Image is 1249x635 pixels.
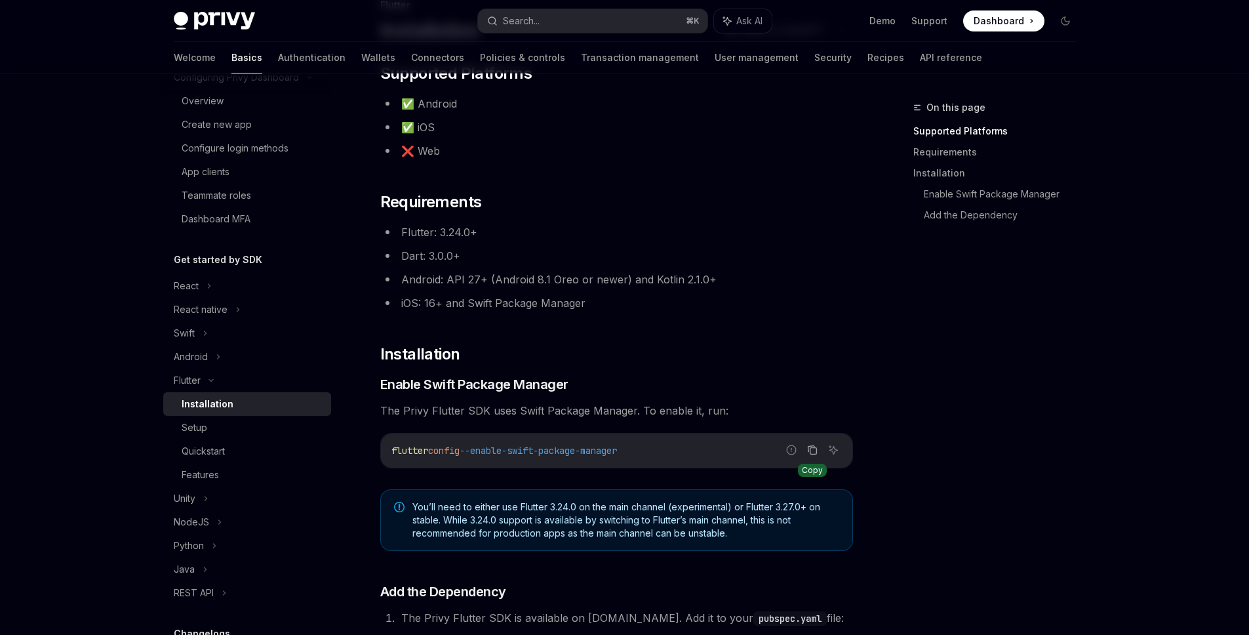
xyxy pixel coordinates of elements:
button: Copy the contents from the code block [804,441,821,459]
div: Unity [174,491,195,506]
div: Quickstart [182,443,225,459]
a: Create new app [163,113,331,136]
div: Swift [174,325,195,341]
button: Report incorrect code [783,441,800,459]
span: The Privy Flutter SDK uses Swift Package Manager. To enable it, run: [380,401,853,420]
a: Supported Platforms [913,121,1086,142]
div: Setup [182,420,207,436]
span: Enable Swift Package Manager [380,375,568,394]
button: Toggle dark mode [1055,10,1076,31]
a: Requirements [913,142,1086,163]
li: Dart: 3.0.0+ [380,247,853,265]
h5: Get started by SDK [174,252,262,268]
a: Enable Swift Package Manager [924,184,1086,205]
span: config [428,445,460,457]
span: Supported Platforms [380,63,532,84]
li: ✅ Android [380,94,853,113]
a: App clients [163,160,331,184]
div: REST API [174,585,214,601]
div: NodeJS [174,514,209,530]
li: ✅ iOS [380,118,853,136]
a: Welcome [174,42,216,73]
span: On this page [926,100,985,115]
div: Create new app [182,117,252,133]
div: Python [174,538,204,554]
div: Dashboard MFA [182,211,250,227]
li: Android: API 27+ (Android 8.1 Oreo or newer) and Kotlin 2.1.0+ [380,270,853,289]
div: Java [174,562,195,577]
li: Flutter: 3.24.0+ [380,223,853,241]
a: User management [715,42,799,73]
a: Quickstart [163,440,331,463]
a: Connectors [411,42,464,73]
div: Configure login methods [182,140,288,156]
a: Recipes [867,42,904,73]
a: Features [163,463,331,487]
a: Basics [231,42,262,73]
a: Security [814,42,852,73]
a: Transaction management [581,42,699,73]
a: Add the Dependency [924,205,1086,226]
a: Support [911,14,947,28]
a: Wallets [361,42,395,73]
div: Overview [182,93,224,109]
a: Demo [869,14,896,28]
a: Dashboard MFA [163,207,331,231]
div: Teammate roles [182,188,251,203]
li: iOS: 16+ and Swift Package Manager [380,294,853,312]
div: Flutter [174,373,201,388]
span: Requirements [380,192,482,213]
li: The Privy Flutter SDK is available on [DOMAIN_NAME]. Add it to your file: [397,609,853,627]
img: dark logo [174,12,255,30]
span: Dashboard [974,14,1024,28]
button: Search...⌘K [478,9,707,33]
button: Ask AI [714,9,772,33]
a: Authentication [278,42,346,73]
a: Installation [913,163,1086,184]
div: Search... [503,13,540,29]
a: Overview [163,89,331,113]
div: Features [182,467,219,483]
div: React native [174,302,228,317]
span: flutter [391,445,428,457]
span: Installation [380,344,460,365]
div: Android [174,349,208,365]
code: pubspec.yaml [753,611,827,626]
li: ❌ Web [380,142,853,160]
a: Installation [163,392,331,416]
button: Ask AI [825,441,842,459]
span: Add the Dependency [380,583,506,601]
svg: Note [394,502,405,512]
a: Configure login methods [163,136,331,160]
a: Policies & controls [480,42,565,73]
span: You’ll need to either use Flutter 3.24.0 on the main channel (experimental) or Flutter 3.27.0+ on... [412,501,839,540]
div: Copy [798,464,827,477]
span: --enable-swift-package-manager [460,445,617,457]
a: Dashboard [963,10,1044,31]
a: Setup [163,416,331,440]
a: Teammate roles [163,184,331,207]
a: API reference [920,42,982,73]
div: App clients [182,164,229,180]
div: Installation [182,396,233,412]
span: Ask AI [736,14,763,28]
span: ⌘ K [686,16,700,26]
div: React [174,278,199,294]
